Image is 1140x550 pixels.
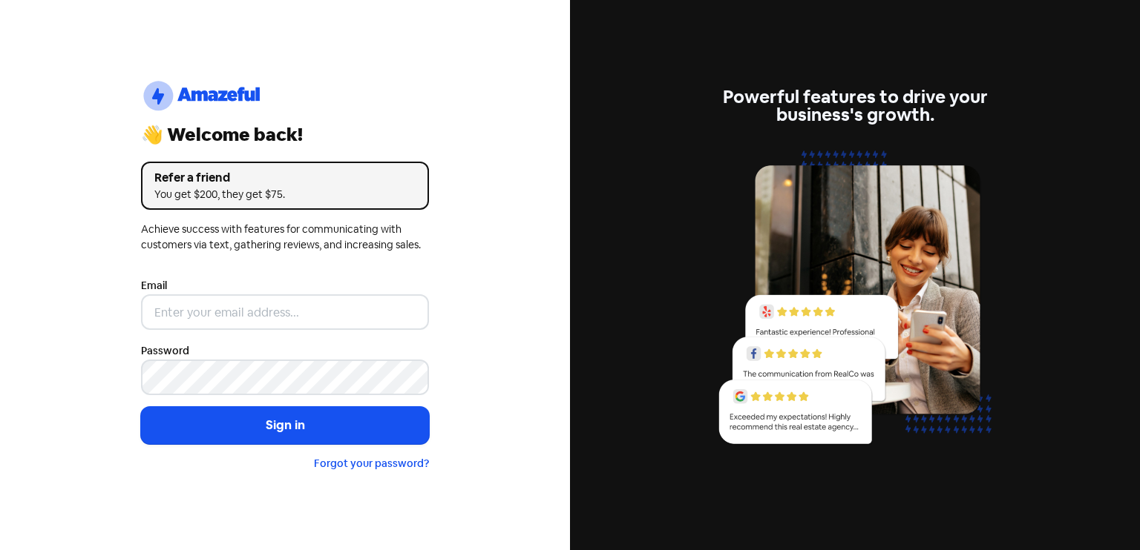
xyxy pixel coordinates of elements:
[141,222,429,253] div: Achieve success with features for communicating with customers via text, gathering reviews, and i...
[154,187,416,202] div: You get $200, they get $75.
[141,278,167,294] label: Email
[314,457,429,470] a: Forgot your password?
[711,88,999,124] div: Powerful features to drive your business's growth.
[141,126,429,144] div: 👋 Welcome back!
[141,407,429,444] button: Sign in
[711,142,999,461] img: reviews
[154,169,416,187] div: Refer a friend
[141,294,429,330] input: Enter your email address...
[141,343,189,359] label: Password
